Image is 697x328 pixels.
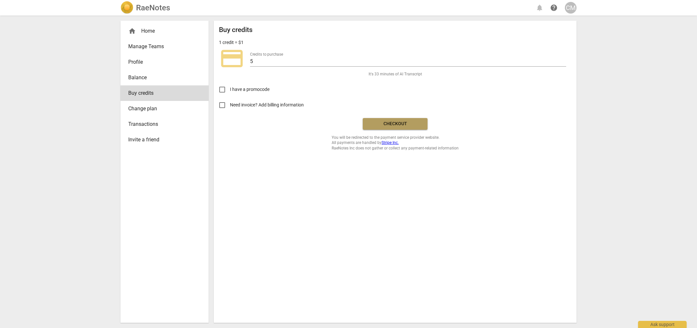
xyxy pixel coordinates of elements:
span: credit_card [219,46,245,71]
span: help [550,4,558,12]
a: Stripe Inc. [382,140,399,145]
img: Logo [120,1,133,14]
a: Profile [120,54,209,70]
div: Home [128,27,196,35]
h2: RaeNotes [136,3,170,12]
span: Transactions [128,120,196,128]
a: Balance [120,70,209,85]
button: CM [565,2,577,14]
span: Balance [128,74,196,82]
span: home [128,27,136,35]
a: Change plan [120,101,209,116]
h2: Buy credits [219,26,253,34]
label: Credits to purchase [250,52,283,56]
p: 1 credit = $1 [219,39,244,46]
div: Ask support [638,321,687,328]
span: Profile [128,58,196,66]
span: It's 33 minutes of AI Transcript [369,71,422,77]
span: I have a promocode [230,86,269,93]
a: LogoRaeNotes [120,1,170,14]
a: Invite a friend [120,132,209,148]
span: Buy credits [128,89,196,97]
a: Buy credits [120,85,209,101]
a: Transactions [120,116,209,132]
div: Home [120,23,209,39]
span: Invite a friend [128,136,196,144]
span: Checkout [368,121,422,127]
button: Checkout [363,118,428,130]
span: Manage Teams [128,43,196,50]
span: Change plan [128,105,196,113]
span: Need invoice? Add billing information [230,102,305,108]
a: Help [548,2,560,14]
span: You will be redirected to the payment service provider website. All payments are handled by RaeNo... [332,135,459,151]
a: Manage Teams [120,39,209,54]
